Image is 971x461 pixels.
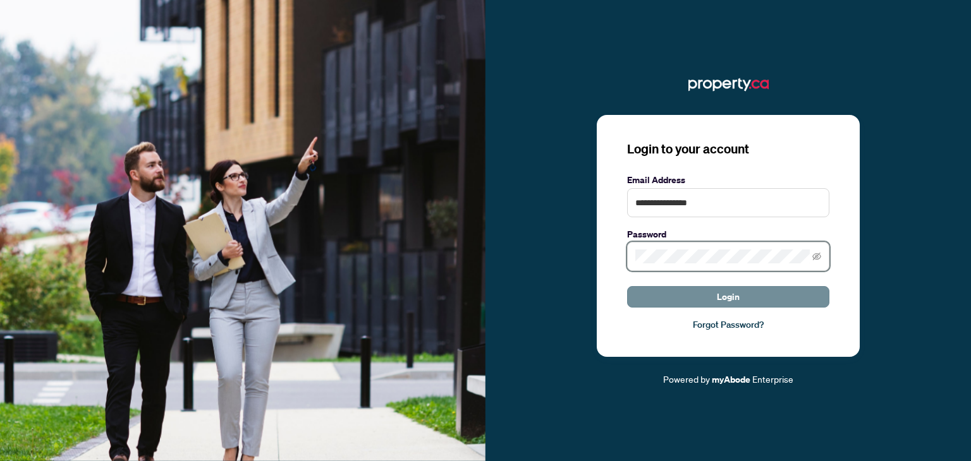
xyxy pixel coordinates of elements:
[688,75,769,95] img: ma-logo
[712,373,750,386] a: myAbode
[627,286,829,308] button: Login
[812,252,821,261] span: eye-invisible
[627,140,829,158] h3: Login to your account
[627,227,829,241] label: Password
[752,373,793,385] span: Enterprise
[663,373,710,385] span: Powered by
[627,173,829,187] label: Email Address
[717,287,740,307] span: Login
[627,318,829,332] a: Forgot Password?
